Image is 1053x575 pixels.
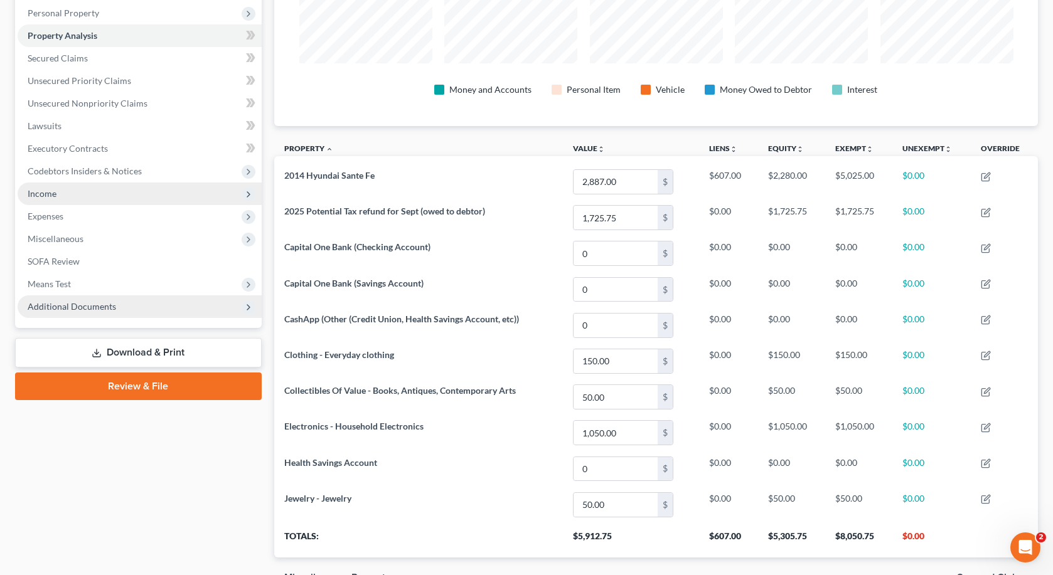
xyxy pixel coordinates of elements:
[892,415,971,451] td: $0.00
[825,487,892,522] td: $50.00
[274,522,563,557] th: Totals:
[284,170,375,181] span: 2014 Hyundai Sante Fe
[892,379,971,414] td: $0.00
[574,241,658,265] input: 0.00
[574,206,658,229] input: 0.00
[720,83,812,96] div: Money Owed to Debtor
[699,487,758,522] td: $0.00
[825,343,892,379] td: $150.00
[758,415,825,451] td: $1,050.00
[574,314,658,337] input: 0.00
[835,144,874,153] a: Exemptunfold_more
[284,144,333,153] a: Property expand_less
[892,451,971,487] td: $0.00
[284,241,430,252] span: Capital One Bank (Checking Account)
[1010,532,1040,562] iframe: Intercom live chat
[658,457,673,481] div: $
[699,451,758,487] td: $0.00
[658,170,673,194] div: $
[574,457,658,481] input: 0.00
[825,307,892,343] td: $0.00
[699,415,758,451] td: $0.00
[825,451,892,487] td: $0.00
[28,166,142,176] span: Codebtors Insiders & Notices
[28,143,108,154] span: Executory Contracts
[658,241,673,265] div: $
[18,47,262,70] a: Secured Claims
[699,272,758,307] td: $0.00
[892,200,971,236] td: $0.00
[658,206,673,229] div: $
[892,487,971,522] td: $0.00
[28,98,147,108] span: Unsecured Nonpriority Claims
[18,70,262,92] a: Unsecured Priority Claims
[825,236,892,272] td: $0.00
[825,200,892,236] td: $1,725.75
[28,301,116,312] span: Additional Documents
[574,385,658,409] input: 0.00
[825,164,892,199] td: $5,025.00
[284,457,377,468] span: Health Savings Account
[284,349,394,360] span: Clothing - Everyday clothing
[656,83,685,96] div: Vehicle
[658,314,673,337] div: $
[699,522,758,557] th: $607.00
[28,188,56,199] span: Income
[758,272,825,307] td: $0.00
[699,307,758,343] td: $0.00
[18,24,262,47] a: Property Analysis
[825,522,892,557] th: $8,050.75
[284,421,424,431] span: Electronics - Household Electronics
[28,256,80,266] span: SOFA Review
[892,236,971,272] td: $0.00
[1036,532,1046,542] span: 2
[758,451,825,487] td: $0.00
[758,343,825,379] td: $150.00
[15,372,262,400] a: Review & File
[18,92,262,115] a: Unsecured Nonpriority Claims
[892,343,971,379] td: $0.00
[825,272,892,307] td: $0.00
[658,493,673,517] div: $
[758,522,825,557] th: $5,305.75
[573,144,605,153] a: Valueunfold_more
[28,8,99,18] span: Personal Property
[28,120,61,131] span: Lawsuits
[658,421,673,445] div: $
[758,164,825,199] td: $2,280.00
[768,144,804,153] a: Equityunfold_more
[326,145,333,153] i: expand_less
[18,115,262,137] a: Lawsuits
[658,278,673,302] div: $
[847,83,877,96] div: Interest
[709,144,737,153] a: Liensunfold_more
[892,164,971,199] td: $0.00
[699,164,758,199] td: $607.00
[730,145,737,153] i: unfold_more
[28,53,88,63] span: Secured Claims
[28,30,97,41] span: Property Analysis
[574,170,658,194] input: 0.00
[284,493,351,504] span: Jewelry - Jewelry
[825,379,892,414] td: $50.00
[28,278,71,289] span: Means Test
[699,236,758,272] td: $0.00
[658,349,673,373] div: $
[892,307,971,343] td: $0.00
[758,307,825,343] td: $0.00
[284,206,485,216] span: 2025 Potential Tax refund for Sept (owed to debtor)
[574,349,658,373] input: 0.00
[758,200,825,236] td: $1,725.75
[563,522,700,557] th: $5,912.75
[699,379,758,414] td: $0.00
[758,379,825,414] td: $50.00
[284,278,424,288] span: Capital One Bank (Savings Account)
[18,137,262,160] a: Executory Contracts
[574,493,658,517] input: 0.00
[597,145,605,153] i: unfold_more
[15,338,262,367] a: Download & Print
[284,314,519,324] span: CashApp (Other (Credit Union, Health Savings Account, etc))
[567,83,621,96] div: Personal Item
[902,144,952,153] a: Unexemptunfold_more
[28,233,83,244] span: Miscellaneous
